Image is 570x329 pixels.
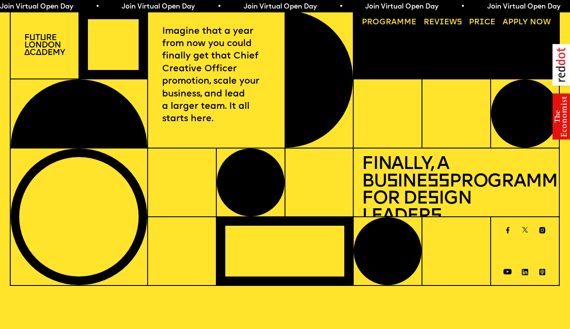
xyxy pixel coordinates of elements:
[503,18,508,26] span: A
[391,18,397,26] span: a
[217,3,221,10] span: •
[387,173,398,191] span: s
[427,173,449,191] span: ss
[427,190,439,208] span: s
[96,3,99,10] span: •
[499,15,555,30] a: Apply now
[465,15,500,30] a: Price
[358,15,421,30] a: Programme
[419,15,466,30] a: Reviews
[430,207,442,226] span: s
[339,3,343,10] span: •
[461,3,465,10] span: •
[362,156,551,225] h1: Finally, a Bu ine Programme for De ign Leader
[162,25,270,125] p: Imagine that a year from now you could finally get that Chief Creative Officer promotion, scale y...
